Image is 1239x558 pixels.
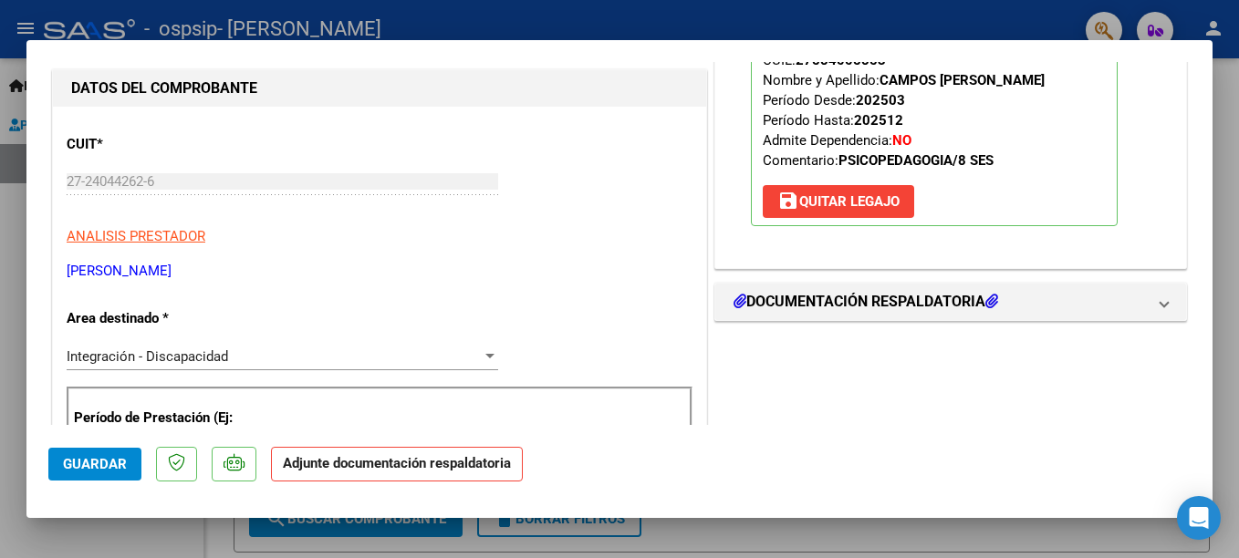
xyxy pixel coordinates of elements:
p: Area destinado * [67,308,255,329]
button: Guardar [48,448,141,480]
span: Guardar [63,456,127,472]
mat-expansion-panel-header: DOCUMENTACIÓN RESPALDATORIA [715,284,1186,320]
mat-icon: save [777,190,799,212]
span: Quitar Legajo [777,193,900,210]
p: CUIT [67,134,255,155]
span: Integración - Discapacidad [67,348,228,365]
strong: NO [892,132,911,149]
strong: CAMPOS [PERSON_NAME] [880,72,1045,88]
p: Período de Prestación (Ej: 202505 para Mayo 2025) [74,408,257,449]
strong: DATOS DEL COMPROBANTE [71,79,257,97]
span: ANALISIS PRESTADOR [67,228,205,244]
p: [PERSON_NAME] [67,261,692,282]
strong: 202512 [854,112,903,129]
h1: DOCUMENTACIÓN RESPALDATORIA [734,291,998,313]
strong: Adjunte documentación respaldatoria [283,455,511,471]
div: Open Intercom Messenger [1177,496,1221,540]
button: Quitar Legajo [763,185,914,218]
span: Comentario: [763,152,994,169]
strong: 202503 [856,92,905,108]
strong: PSICOPEDAGOGIA/8 SES [838,152,994,169]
